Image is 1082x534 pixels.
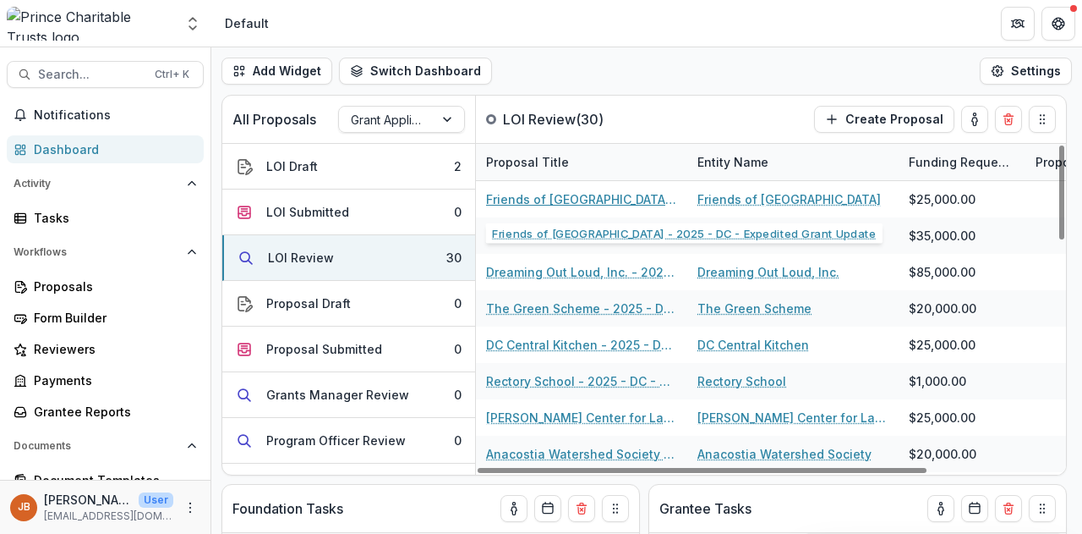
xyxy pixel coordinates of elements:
[476,144,687,180] div: Proposal Title
[486,227,677,245] a: Foodshed Capital - 2025 - DC - Expedited Grant Update
[7,135,204,163] a: Dashboard
[266,295,351,312] div: Proposal Draft
[222,144,475,190] button: LOI Draft2
[222,327,475,372] button: Proposal Submitted0
[486,300,677,317] a: The Green Scheme - 2025 - DC - Full Application
[687,144,899,180] div: Entity Name
[34,309,190,327] div: Form Builder
[221,58,332,85] button: Add Widget
[181,7,205,41] button: Open entity switcher
[7,61,204,88] button: Search...
[266,203,349,221] div: LOI Submitted
[44,509,173,524] p: [EMAIL_ADDRESS][DOMAIN_NAME]
[454,340,462,358] div: 0
[899,144,1025,180] div: Funding Requested
[151,65,193,84] div: Ctrl + K
[14,178,180,190] span: Activity
[222,372,475,418] button: Grants Manager Review0
[34,471,190,489] div: Document Templates
[486,190,677,208] a: Friends of [GEOGRAPHIC_DATA] - 2025 - DC - Expedited Grant Update
[697,336,809,354] a: DC Central Kitchen
[139,493,173,508] p: User
[222,190,475,235] button: LOI Submitted0
[1029,495,1056,522] button: Drag
[909,300,976,317] div: $20,000.00
[7,204,204,232] a: Tasks
[44,491,132,509] p: [PERSON_NAME]
[266,386,409,404] div: Grants Manager Review
[486,372,677,390] a: Rectory School - 2025 - DC - Abbreviated Application
[34,140,190,158] div: Dashboard
[7,366,204,394] a: Payments
[1001,7,1035,41] button: Partners
[7,398,204,426] a: Grantee Reports
[218,11,276,36] nav: breadcrumb
[486,263,677,281] a: Dreaming Out Loud, Inc. - 2025 - DC - Expedited Grant Update
[909,190,975,208] div: $25,000.00
[961,106,988,133] button: toggle-assigned-to-me
[486,409,677,427] a: [PERSON_NAME] Center for Law and Justice - 2025 - DC - Full Application
[7,273,204,300] a: Proposals
[222,418,475,464] button: Program Officer Review0
[14,246,180,258] span: Workflows
[503,109,630,129] p: LOI Review ( 30 )
[7,466,204,494] a: Document Templates
[339,58,492,85] button: Switch Dashboard
[7,304,204,332] a: Form Builder
[454,157,462,175] div: 2
[34,372,190,389] div: Payments
[225,14,269,32] div: Default
[909,263,975,281] div: $85,000.00
[34,108,197,123] span: Notifications
[486,445,677,463] a: Anacostia Watershed Society - 2025 - DC - Full Application
[909,445,976,463] div: $20,000.00
[38,68,145,82] span: Search...
[180,498,200,518] button: More
[909,336,975,354] div: $25,000.00
[34,340,190,358] div: Reviewers
[454,432,462,449] div: 0
[697,227,801,245] a: Foodshed Capital
[1029,106,1056,133] button: Drag
[232,109,316,129] p: All Proposals
[697,190,881,208] a: Friends of [GEOGRAPHIC_DATA]
[909,409,975,427] div: $25,000.00
[34,403,190,421] div: Grantee Reports
[500,495,527,522] button: toggle-assigned-to-me
[697,445,872,463] a: Anacostia Watershed Society
[34,278,190,295] div: Proposals
[18,502,30,513] div: Jamie Baxter
[7,432,204,460] button: Open Documents
[266,340,382,358] div: Proposal Submitted
[7,102,204,129] button: Notifications
[454,386,462,404] div: 0
[961,495,988,522] button: Calendar
[697,263,839,281] a: Dreaming Out Loud, Inc.
[268,249,334,267] div: LOI Review
[266,157,318,175] div: LOI Draft
[14,440,180,452] span: Documents
[568,495,595,522] button: Delete card
[7,7,174,41] img: Prince Charitable Trusts logo
[909,227,975,245] div: $35,000.00
[34,209,190,227] div: Tasks
[927,495,954,522] button: toggle-assigned-to-me
[697,372,786,390] a: Rectory School
[534,495,561,522] button: Calendar
[446,249,462,267] div: 30
[980,58,1072,85] button: Settings
[909,372,966,390] div: $1,000.00
[697,300,811,317] a: The Green Scheme
[232,498,343,519] p: Foundation Tasks
[7,239,204,266] button: Open Workflows
[222,235,475,281] button: LOI Review30
[602,495,629,522] button: Drag
[995,495,1022,522] button: Delete card
[7,335,204,363] a: Reviewers
[814,106,954,133] button: Create Proposal
[486,336,677,354] a: DC Central Kitchen - 2025 - DC - Full Application
[697,409,888,427] a: [PERSON_NAME] Center for Law and Justice
[476,153,579,171] div: Proposal Title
